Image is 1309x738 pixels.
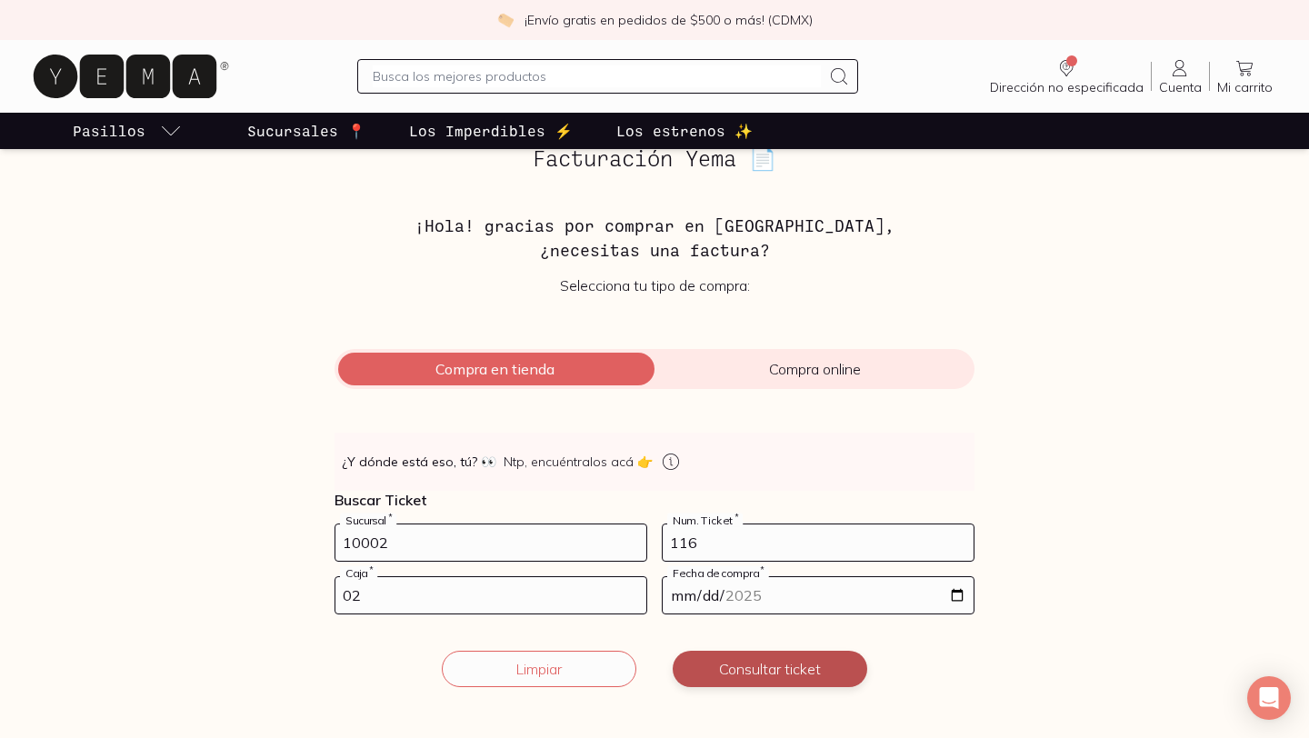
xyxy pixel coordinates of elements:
span: Mi carrito [1217,79,1273,95]
button: Consultar ticket [673,651,867,687]
p: Los estrenos ✨ [616,120,753,142]
span: Ntp, encuéntralos acá 👉 [504,453,653,471]
input: 14-05-2023 [663,577,974,613]
input: Busca los mejores productos [373,65,820,87]
p: Pasillos [73,120,145,142]
a: Mi carrito [1210,57,1280,95]
input: 03 [335,577,646,613]
input: 123 [663,524,974,561]
span: Dirección no especificada [990,79,1144,95]
h3: ¡Hola! gracias por comprar en [GEOGRAPHIC_DATA], ¿necesitas una factura? [335,214,974,262]
p: Sucursales 📍 [247,120,365,142]
button: Limpiar [442,651,636,687]
input: 728 [335,524,646,561]
p: Buscar Ticket [335,491,974,509]
label: Caja [340,566,377,580]
label: Sucursal [340,514,396,527]
span: Cuenta [1159,79,1202,95]
img: check [497,12,514,28]
p: Selecciona tu tipo de compra: [335,276,974,294]
span: Compra en tienda [335,360,654,378]
strong: ¿Y dónde está eso, tú? [342,453,496,471]
a: Los estrenos ✨ [613,113,756,149]
div: Open Intercom Messenger [1247,676,1291,720]
a: Sucursales 📍 [244,113,369,149]
span: 👀 [481,453,496,471]
label: Num. Ticket [667,514,743,527]
p: ¡Envío gratis en pedidos de $500 o más! (CDMX) [525,11,813,29]
a: pasillo-todos-link [69,113,185,149]
span: Compra online [654,360,974,378]
a: Cuenta [1152,57,1209,95]
a: Dirección no especificada [983,57,1151,95]
p: Los Imperdibles ⚡️ [409,120,573,142]
label: Fecha de compra [667,566,769,580]
a: Los Imperdibles ⚡️ [405,113,576,149]
h2: Facturación Yema 📄 [335,146,974,170]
